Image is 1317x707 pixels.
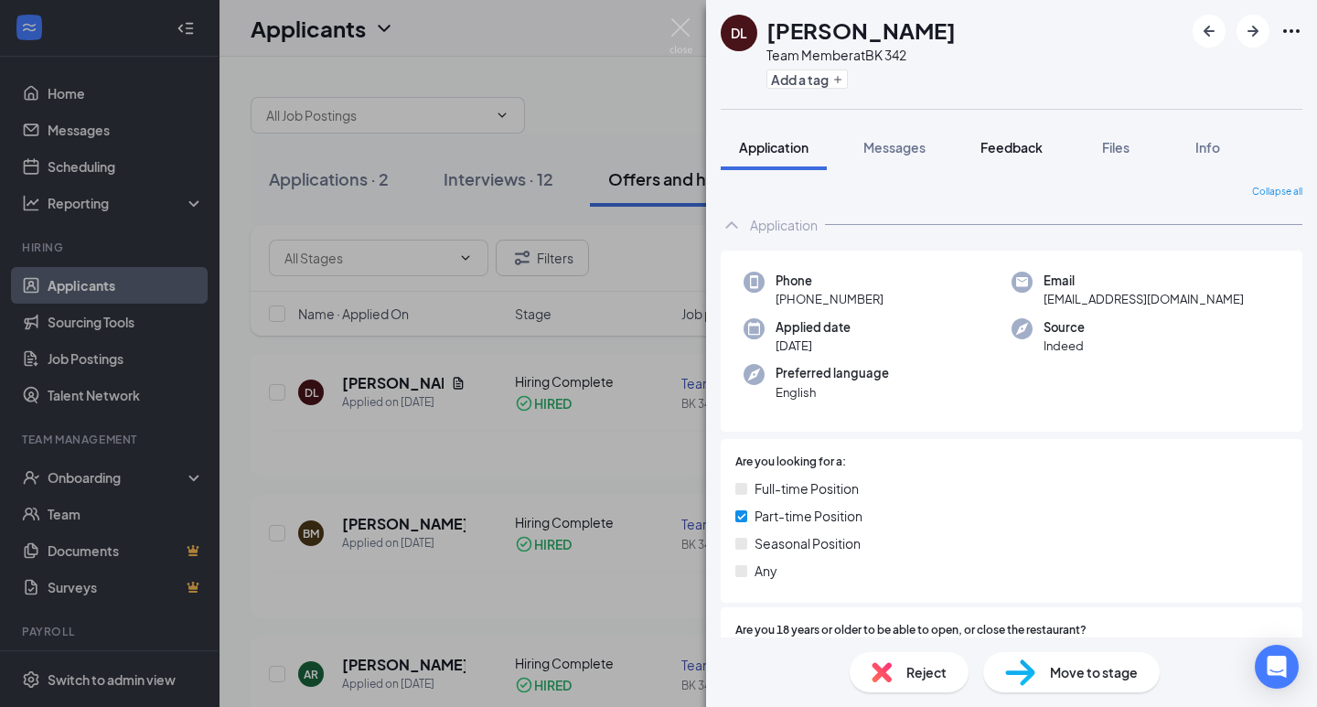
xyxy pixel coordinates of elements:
div: DL [731,24,747,42]
span: Phone [776,272,883,290]
span: Feedback [980,139,1043,155]
div: Application [750,216,818,234]
span: Full-time Position [755,478,859,498]
span: Indeed [1044,337,1085,355]
span: Source [1044,318,1085,337]
span: Part-time Position [755,506,862,526]
svg: ChevronUp [721,214,743,236]
span: [DATE] [776,337,851,355]
span: English [776,383,889,402]
span: Seasonal Position [755,533,861,553]
svg: Ellipses [1280,20,1302,42]
svg: ArrowRight [1242,20,1264,42]
button: PlusAdd a tag [766,70,848,89]
svg: ArrowLeftNew [1198,20,1220,42]
span: Email [1044,272,1244,290]
button: ArrowRight [1237,15,1269,48]
span: Are you 18 years or older to be able to open, or close the restaurant? [735,622,1087,639]
span: Applied date [776,318,851,337]
span: Preferred language [776,364,889,382]
span: [PHONE_NUMBER] [776,290,883,308]
span: Any [755,561,777,581]
span: Collapse all [1252,185,1302,199]
div: Open Intercom Messenger [1255,645,1299,689]
span: [EMAIL_ADDRESS][DOMAIN_NAME] [1044,290,1244,308]
div: Team Member at BK 342 [766,46,956,64]
span: Files [1102,139,1130,155]
span: Messages [863,139,926,155]
svg: Plus [832,74,843,85]
span: Reject [906,662,947,682]
span: Application [739,139,808,155]
span: Move to stage [1050,662,1138,682]
h1: [PERSON_NAME] [766,15,956,46]
span: Info [1195,139,1220,155]
span: Are you looking for a: [735,454,846,471]
button: ArrowLeftNew [1193,15,1226,48]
